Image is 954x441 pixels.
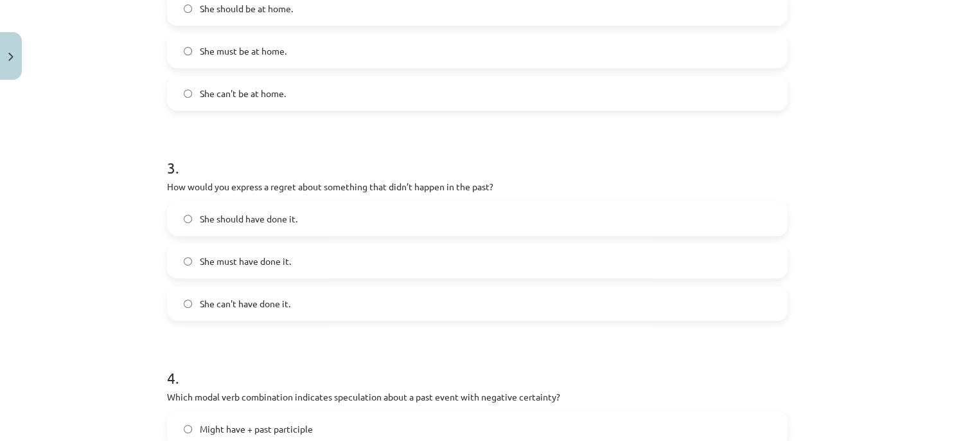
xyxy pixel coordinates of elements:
input: Might have + past participle [184,425,192,433]
p: Which modal verb combination indicates speculation about a past event with negative certainty? [167,390,788,404]
img: icon-close-lesson-0947bae3869378f0d4975bcd49f059093ad1ed9edebbc8119c70593378902aed.svg [8,53,13,61]
input: She must have done it. [184,257,192,265]
span: She should have done it. [200,212,297,226]
h1: 4 . [167,346,788,386]
input: She can't have done it. [184,300,192,308]
span: She should be at home. [200,2,293,15]
p: How would you express a regret about something that didn’t happen in the past? [167,180,788,194]
input: She should have done it. [184,215,192,223]
input: She can't be at home. [184,89,192,98]
input: She should be at home. [184,4,192,13]
span: She can't be at home. [200,87,286,100]
span: Might have + past participle [200,422,313,436]
h1: 3 . [167,136,788,176]
span: She must have done it. [200,255,291,268]
span: She can't have done it. [200,297,290,310]
input: She must be at home. [184,47,192,55]
span: She must be at home. [200,44,287,58]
